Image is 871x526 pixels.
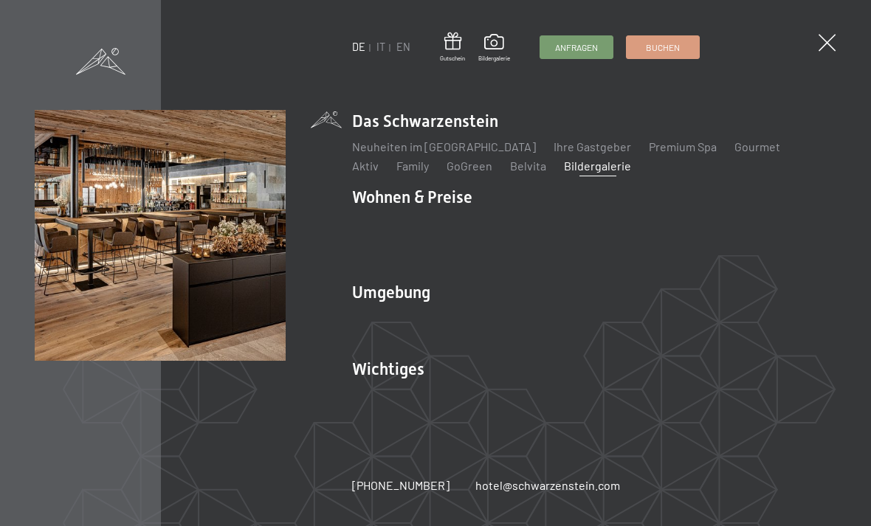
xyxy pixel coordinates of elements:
span: Buchen [646,41,680,54]
a: Belvita [510,159,546,173]
a: hotel@schwarzenstein.com [475,477,620,494]
span: Gutschein [440,55,465,63]
a: Buchen [627,36,699,58]
a: DE [352,41,365,53]
a: IT [376,41,385,53]
a: Anfragen [540,36,613,58]
a: GoGreen [447,159,492,173]
a: Bildergalerie [564,159,631,173]
a: Bildergalerie [478,34,510,62]
a: Ihre Gastgeber [554,139,631,153]
span: Anfragen [555,41,598,54]
span: [PHONE_NUMBER] [352,478,450,492]
a: Neuheiten im [GEOGRAPHIC_DATA] [352,139,536,153]
a: Premium Spa [649,139,717,153]
span: Bildergalerie [478,55,510,63]
a: Aktiv [352,159,379,173]
a: Family [396,159,429,173]
a: Gutschein [440,32,465,63]
a: Gourmet [734,139,780,153]
a: EN [396,41,410,53]
a: [PHONE_NUMBER] [352,477,450,494]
